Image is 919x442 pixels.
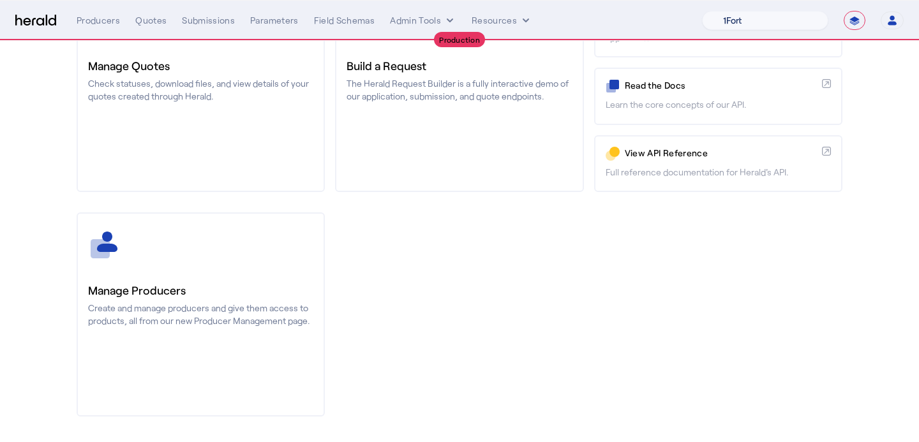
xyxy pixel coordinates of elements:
[434,32,485,47] div: Production
[314,14,375,27] div: Field Schemas
[77,14,120,27] div: Producers
[606,166,831,179] p: Full reference documentation for Herald's API.
[472,14,532,27] button: Resources dropdown menu
[594,135,842,192] a: View API ReferenceFull reference documentation for Herald's API.
[594,68,842,124] a: Read the DocsLearn the core concepts of our API.
[77,212,325,416] a: Manage ProducersCreate and manage producers and give them access to products, all from our new Pr...
[88,57,313,75] h3: Manage Quotes
[135,14,167,27] div: Quotes
[88,302,313,327] p: Create and manage producers and give them access to products, all from our new Producer Managemen...
[625,79,817,92] p: Read the Docs
[390,14,456,27] button: internal dropdown menu
[88,77,313,103] p: Check statuses, download files, and view details of your quotes created through Herald.
[625,147,817,159] p: View API Reference
[182,14,235,27] div: Submissions
[88,281,313,299] h3: Manage Producers
[250,14,299,27] div: Parameters
[15,15,56,27] img: Herald Logo
[347,57,572,75] h3: Build a Request
[347,77,572,103] p: The Herald Request Builder is a fully interactive demo of our application, submission, and quote ...
[606,98,831,111] p: Learn the core concepts of our API.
